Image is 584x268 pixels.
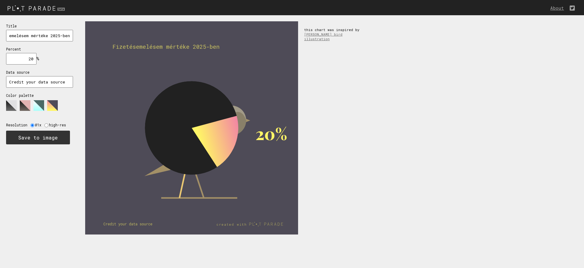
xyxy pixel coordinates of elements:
[103,221,152,226] text: Credit your data source
[298,21,371,47] div: this chart was inspired by
[304,32,342,41] a: [PERSON_NAME] bird illustration
[6,131,70,144] button: Save to image
[255,122,287,144] text: 20%
[6,47,73,51] p: Percent
[6,93,73,98] p: Color palette
[49,123,69,127] label: high-res
[6,123,30,127] label: Resolution
[113,43,220,50] text: Fizetésemelésem mértéke 2025-ben
[6,70,73,75] p: Data source
[6,24,73,28] p: Title
[35,123,44,127] label: @1x
[550,5,567,11] a: About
